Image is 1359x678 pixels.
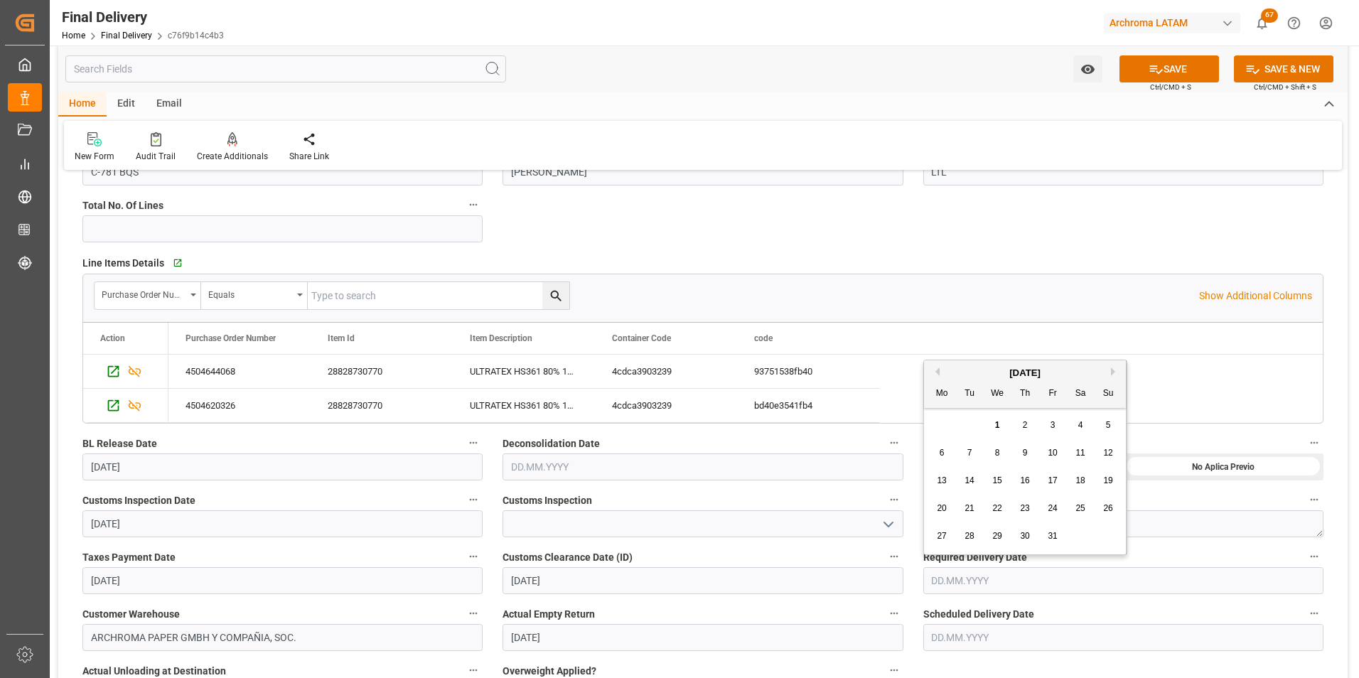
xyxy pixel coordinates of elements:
div: Th [1016,385,1034,403]
button: open menu [201,282,308,309]
button: Total No. Of Lines [464,195,483,214]
div: Choose Monday, October 27th, 2025 [933,527,951,545]
div: Choose Tuesday, October 7th, 2025 [961,444,979,462]
button: Customs Clearance Date (ID) [885,547,903,566]
span: Customs Inspection Date [82,493,195,508]
div: Choose Tuesday, October 21st, 2025 [961,500,979,517]
span: 22 [992,503,1001,513]
input: Search Fields [65,55,506,82]
span: 20 [937,503,946,513]
span: Actual Empty Return [503,607,595,622]
div: Choose Friday, October 17th, 2025 [1044,472,1062,490]
button: BL Release Date [464,434,483,452]
div: Choose Wednesday, October 8th, 2025 [989,444,1006,462]
button: open menu [1073,55,1102,82]
button: Archroma LATAM [1104,9,1246,36]
div: Choose Wednesday, October 15th, 2025 [989,472,1006,490]
span: 2 [1023,420,1028,430]
div: Choose Thursday, October 2nd, 2025 [1016,416,1034,434]
span: 19 [1103,475,1112,485]
button: show 67 new notifications [1246,7,1278,39]
div: Choose Friday, October 31st, 2025 [1044,527,1062,545]
a: Final Delivery [101,31,152,41]
span: Item Id [328,333,355,343]
div: Press SPACE to select this row. [168,355,879,389]
input: DD.MM.YYYY [923,567,1323,594]
span: 29 [992,531,1001,541]
div: Choose Friday, October 10th, 2025 [1044,444,1062,462]
div: month 2025-10 [928,411,1122,550]
div: Choose Tuesday, October 14th, 2025 [961,472,979,490]
span: 7 [967,448,972,458]
div: Choose Thursday, October 9th, 2025 [1016,444,1034,462]
div: Choose Monday, October 20th, 2025 [933,500,951,517]
button: SAVE & NEW [1234,55,1333,82]
div: Choose Thursday, October 30th, 2025 [1016,527,1034,545]
span: 11 [1075,448,1085,458]
div: Sa [1072,385,1090,403]
div: New Form [75,150,114,163]
span: 26 [1103,503,1112,513]
input: Type to search [308,282,569,309]
div: Choose Wednesday, October 22nd, 2025 [989,500,1006,517]
div: Action [100,333,125,343]
button: Customs Inspection Date [464,490,483,509]
span: Line Items Details [82,256,164,271]
span: Customer Warehouse [82,607,180,622]
div: Choose Saturday, October 25th, 2025 [1072,500,1090,517]
div: Choose Friday, October 24th, 2025 [1044,500,1062,517]
div: 4504620326 [168,389,311,422]
div: 4cdca3903239 [595,389,737,422]
div: Create Additionals [197,150,268,163]
span: Total No. Of Lines [82,198,163,213]
span: 18 [1075,475,1085,485]
span: 3 [1051,420,1055,430]
div: Choose Thursday, October 23rd, 2025 [1016,500,1034,517]
input: DD.MM.YYYY [923,624,1323,651]
span: Customs Clearance Date (ID) [503,550,633,565]
button: search button [542,282,569,309]
div: Choose Saturday, October 4th, 2025 [1072,416,1090,434]
button: Actual Empty Return [885,604,903,623]
div: Home [58,92,107,117]
span: 16 [1020,475,1029,485]
p: Show Additional Columns [1199,289,1312,303]
div: Choose Sunday, October 19th, 2025 [1100,472,1117,490]
div: Choose Sunday, October 12th, 2025 [1100,444,1117,462]
button: open menu [95,282,201,309]
span: 10 [1048,448,1057,458]
div: ULTRATEX HS361 80% 1000 [453,355,595,388]
input: DD.MM.YYYY [503,453,903,480]
div: Su [1100,385,1117,403]
div: Fr [1044,385,1062,403]
div: Mo [933,385,951,403]
div: Choose Monday, October 13th, 2025 [933,472,951,490]
span: code [754,333,773,343]
div: No Aplica Previo [1123,453,1323,480]
button: Scheduled Delivery Date [1305,604,1323,623]
div: Press SPACE to select this row. [168,389,879,423]
div: 28828730770 [311,355,453,388]
input: DD.MM.YYYY [82,510,483,537]
div: 28828730770 [311,389,453,422]
div: Tu [961,385,979,403]
button: Customer Warehouse [464,604,483,623]
a: Home [62,31,85,41]
div: Edit [107,92,146,117]
span: Scheduled Delivery Date [923,607,1034,622]
span: 14 [965,475,974,485]
span: 31 [1048,531,1057,541]
div: Archroma LATAM [1104,13,1240,33]
span: Ctrl/CMD + Shift + S [1254,82,1316,92]
span: Ctrl/CMD + S [1150,82,1191,92]
div: We [989,385,1006,403]
span: 25 [1075,503,1085,513]
div: 4504644068 [168,355,311,388]
div: bd40e3541fb4 [737,389,879,422]
div: Choose Wednesday, October 29th, 2025 [989,527,1006,545]
span: 5 [1106,420,1111,430]
button: Customs Inspection [885,490,903,509]
button: Required Delivery Date [1305,547,1323,566]
button: Customs import number [1305,490,1323,509]
span: 67 [1261,9,1278,23]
